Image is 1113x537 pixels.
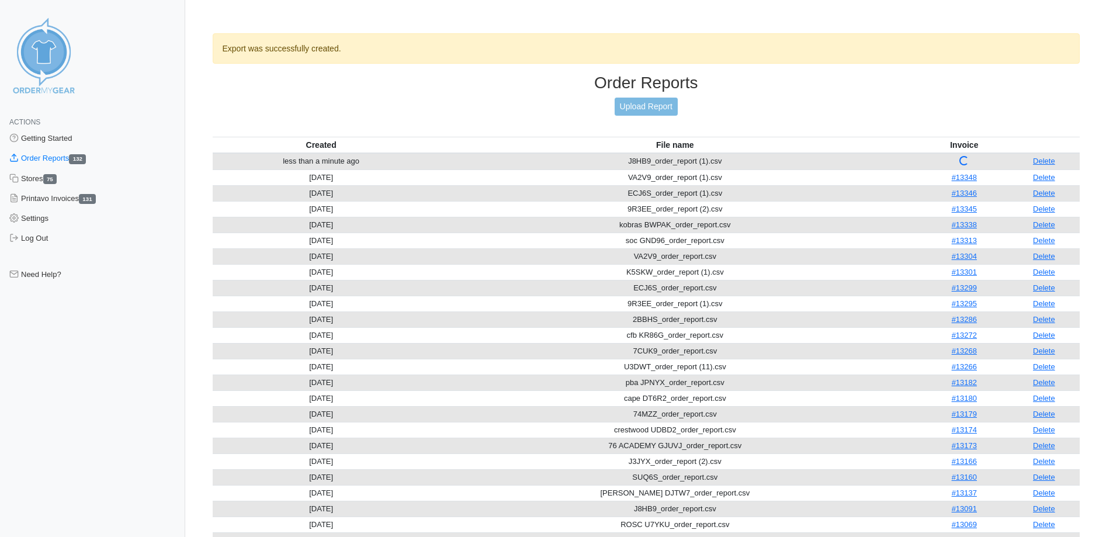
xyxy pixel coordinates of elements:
[1033,268,1055,276] a: Delete
[952,457,977,466] a: #13166
[430,469,920,485] td: SUQ6S_order_report.csv
[213,217,430,233] td: [DATE]
[952,520,977,529] a: #13069
[213,296,430,311] td: [DATE]
[213,73,1080,93] h3: Order Reports
[1033,220,1055,229] a: Delete
[952,441,977,450] a: #13173
[430,296,920,311] td: 9R3EE_order_report (1).csv
[952,347,977,355] a: #13268
[430,343,920,359] td: 7CUK9_order_report.csv
[430,153,920,170] td: J8HB9_order_report (1).csv
[213,422,430,438] td: [DATE]
[430,185,920,201] td: ECJ6S_order_report (1).csv
[213,233,430,248] td: [DATE]
[213,501,430,517] td: [DATE]
[1033,425,1055,434] a: Delete
[430,438,920,453] td: 76 ACADEMY GJUVJ_order_report.csv
[1033,315,1055,324] a: Delete
[1033,441,1055,450] a: Delete
[213,517,430,532] td: [DATE]
[1033,331,1055,339] a: Delete
[430,406,920,422] td: 74MZZ_order_report.csv
[1033,157,1055,165] a: Delete
[1033,378,1055,387] a: Delete
[430,390,920,406] td: cape DT6R2_order_report.csv
[213,327,430,343] td: [DATE]
[952,410,977,418] a: #13179
[952,236,977,245] a: #13313
[952,331,977,339] a: #13272
[952,173,977,182] a: #13348
[213,311,430,327] td: [DATE]
[43,174,57,184] span: 75
[213,153,430,170] td: less than a minute ago
[213,375,430,390] td: [DATE]
[952,489,977,497] a: #13137
[213,343,430,359] td: [DATE]
[1033,410,1055,418] a: Delete
[1033,347,1055,355] a: Delete
[1033,362,1055,371] a: Delete
[952,315,977,324] a: #13286
[430,233,920,248] td: soc GND96_order_report.csv
[213,33,1080,64] div: Export was successfully created.
[430,359,920,375] td: U3DWT_order_report (11).csv
[213,169,430,185] td: [DATE]
[1033,473,1055,481] a: Delete
[213,406,430,422] td: [DATE]
[430,201,920,217] td: 9R3EE_order_report (2).csv
[952,220,977,229] a: #13338
[430,453,920,469] td: J3JYX_order_report (2).csv
[952,425,977,434] a: #13174
[213,264,430,280] td: [DATE]
[1033,205,1055,213] a: Delete
[952,473,977,481] a: #13160
[9,118,40,126] span: Actions
[1033,189,1055,198] a: Delete
[430,264,920,280] td: K5SKW_order_report (1).csv
[1033,236,1055,245] a: Delete
[213,201,430,217] td: [DATE]
[952,283,977,292] a: #13299
[952,394,977,403] a: #13180
[430,375,920,390] td: pba JPNYX_order_report.csv
[1033,504,1055,513] a: Delete
[213,359,430,375] td: [DATE]
[213,438,430,453] td: [DATE]
[952,268,977,276] a: #13301
[1033,489,1055,497] a: Delete
[213,137,430,153] th: Created
[430,248,920,264] td: VA2V9_order_report.csv
[1033,457,1055,466] a: Delete
[430,311,920,327] td: 2BBHS_order_report.csv
[952,378,977,387] a: #13182
[615,98,678,116] a: Upload Report
[952,189,977,198] a: #13346
[952,205,977,213] a: #13345
[213,453,430,469] td: [DATE]
[952,252,977,261] a: #13304
[430,169,920,185] td: VA2V9_order_report (1).csv
[430,422,920,438] td: crestwood UDBD2_order_report.csv
[430,217,920,233] td: kobras BWPAK_order_report.csv
[952,362,977,371] a: #13266
[1033,299,1055,308] a: Delete
[920,137,1008,153] th: Invoice
[213,390,430,406] td: [DATE]
[1033,394,1055,403] a: Delete
[213,469,430,485] td: [DATE]
[1033,252,1055,261] a: Delete
[952,299,977,308] a: #13295
[430,280,920,296] td: ECJ6S_order_report.csv
[69,154,86,164] span: 132
[213,280,430,296] td: [DATE]
[1033,520,1055,529] a: Delete
[1033,283,1055,292] a: Delete
[952,504,977,513] a: #13091
[1033,173,1055,182] a: Delete
[430,517,920,532] td: ROSC U7YKU_order_report.csv
[213,248,430,264] td: [DATE]
[430,327,920,343] td: cfb KR86G_order_report.csv
[79,194,96,204] span: 131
